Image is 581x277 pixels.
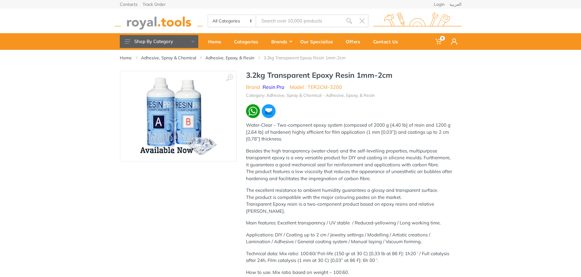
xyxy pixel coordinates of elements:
li: 3.2kg Transparent Epoxy Resin 1mm-2cm [264,55,355,61]
a: Contact Us [369,33,407,50]
span: 0 [440,36,445,41]
div: Our Specialize [296,35,341,48]
select: Category [208,15,256,27]
img: wa.webp [246,104,260,118]
a: Resin Pro [263,84,284,90]
a: Adhesive, Spray & Chemical [141,55,196,61]
li: Category: Adhesive, Spray & Chemical - Adhesive, Epoxy, & Resin [246,92,375,99]
a: Home [204,33,230,50]
img: ma.webp [261,104,276,119]
p: How to use. Mix ratio based on weight – 100:60. [246,269,452,276]
a: Home [120,55,132,61]
div: Offers [341,35,369,48]
img: Royal Tools - 3.2kg Transparent Epoxy Resin 1mm-2cm [139,77,217,155]
p: Water-Clear – Two-component epoxy system (composed of 2000 g [4,40 lb] of resin and 1200 g [2,64 ... [246,122,452,143]
p: Technical data: Mix ratio: 100:60/ Pot-life (150 gr at 30 C) [0,33 lb at 86 F]: 1h20 ′ / Full cat... [246,250,452,264]
a: Login [434,2,445,6]
h1: 3.2kg Transparent Epoxy Resin 1mm-2cm [246,71,452,80]
a: Track Order [143,2,166,6]
button: Shop By Category [120,35,198,48]
a: Our Specialize [296,33,341,50]
li: Brand : [246,83,284,91]
p: Besides the high transparency (water-clear) and the self-levelling properties, multipurpose trans... [246,148,452,182]
p: Applications: DIY / Coating up to 2 cm / Jewelry settings / Modelling / Artistic creations / Lami... [246,231,452,245]
a: Adhesive, Epoxy, & Resin [205,55,254,61]
a: Categories [230,33,267,50]
nav: breadcrumb [120,55,462,61]
a: Contacts [120,2,138,6]
a: 0 [431,33,447,50]
div: Contact Us [369,35,407,48]
li: Model : TER2CM-3200 [290,83,342,91]
img: royal.tools Logo [115,13,203,30]
img: royal.tools Logo [373,13,462,30]
a: Offers [341,33,369,50]
input: Site search [256,14,342,27]
p: The excellent resistance to ambient humidity guarantees a glossy and transparent surface. The pro... [246,187,452,215]
div: Categories [230,35,267,48]
a: العربية [450,2,462,6]
p: Main features: Excellent transparency / UV stable / Reduced-yellowing / Long working time. [246,220,452,227]
div: Home [204,35,230,48]
div: Brands [267,35,296,48]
